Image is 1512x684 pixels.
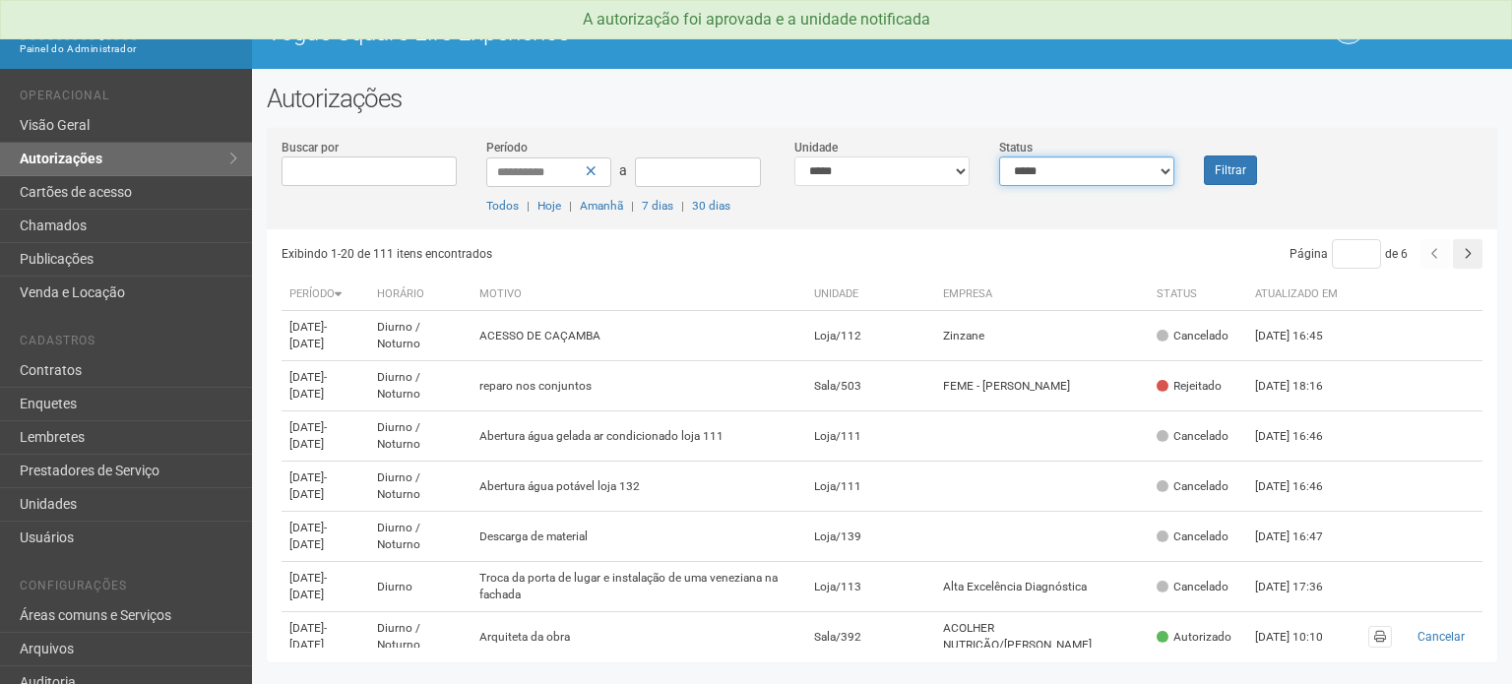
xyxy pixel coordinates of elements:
[472,562,806,612] td: Troca da porta de lugar e instalação de uma veneziana na fachada
[806,411,935,462] td: Loja/111
[472,462,806,512] td: Abertura água potável loja 132
[282,311,369,361] td: [DATE]
[472,512,806,562] td: Descarga de material
[369,411,471,462] td: Diurno / Noturno
[369,311,471,361] td: Diurno / Noturno
[282,612,369,662] td: [DATE]
[472,361,806,411] td: reparo nos conjuntos
[267,20,867,45] h1: Vogue Square Life Experience
[1247,512,1355,562] td: [DATE] 16:47
[369,361,471,411] td: Diurno / Noturno
[1157,478,1228,495] div: Cancelado
[935,311,1149,361] td: Zinzane
[282,462,369,512] td: [DATE]
[472,612,806,662] td: Arquiteta da obra
[806,512,935,562] td: Loja/139
[527,199,530,213] span: |
[1247,462,1355,512] td: [DATE] 16:46
[20,579,237,599] li: Configurações
[806,361,935,411] td: Sala/503
[282,562,369,612] td: [DATE]
[681,199,684,213] span: |
[794,139,838,156] label: Unidade
[935,279,1149,311] th: Empresa
[1247,279,1355,311] th: Atualizado em
[935,612,1149,662] td: ACOLHER NUTRIÇÃO/[PERSON_NAME]
[569,199,572,213] span: |
[1149,279,1247,311] th: Status
[1157,529,1228,545] div: Cancelado
[806,311,935,361] td: Loja/112
[282,139,339,156] label: Buscar por
[1157,378,1222,395] div: Rejeitado
[806,462,935,512] td: Loja/111
[282,239,886,269] div: Exibindo 1-20 de 111 itens encontrados
[1247,612,1355,662] td: [DATE] 10:10
[369,279,471,311] th: Horário
[692,199,730,213] a: 30 dias
[806,562,935,612] td: Loja/113
[642,199,673,213] a: 7 dias
[619,162,627,178] span: a
[472,411,806,462] td: Abertura água gelada ar condicionado loja 111
[486,199,519,213] a: Todos
[631,199,634,213] span: |
[20,89,237,109] li: Operacional
[369,562,471,612] td: Diurno
[1157,328,1228,344] div: Cancelado
[20,40,237,58] div: Painel do Administrador
[369,512,471,562] td: Diurno / Noturno
[935,562,1149,612] td: Alta Excelência Diagnóstica
[472,311,806,361] td: ACESSO DE CAÇAMBA
[537,199,561,213] a: Hoje
[472,279,806,311] th: Motivo
[282,411,369,462] td: [DATE]
[1247,361,1355,411] td: [DATE] 18:16
[1157,579,1228,595] div: Cancelado
[1157,629,1231,646] div: Autorizado
[806,612,935,662] td: Sala/392
[1204,155,1257,185] button: Filtrar
[282,361,369,411] td: [DATE]
[1157,428,1228,445] div: Cancelado
[267,84,1497,113] h2: Autorizações
[282,512,369,562] td: [DATE]
[282,279,369,311] th: Período
[20,334,237,354] li: Cadastros
[935,361,1149,411] td: FEME - [PERSON_NAME]
[369,462,471,512] td: Diurno / Noturno
[1247,562,1355,612] td: [DATE] 17:36
[999,139,1033,156] label: Status
[1247,311,1355,361] td: [DATE] 16:45
[1408,626,1475,648] button: Cancelar
[1290,247,1408,261] span: Página de 6
[369,612,471,662] td: Diurno / Noturno
[1247,411,1355,462] td: [DATE] 16:46
[486,139,528,156] label: Período
[580,199,623,213] a: Amanhã
[806,279,935,311] th: Unidade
